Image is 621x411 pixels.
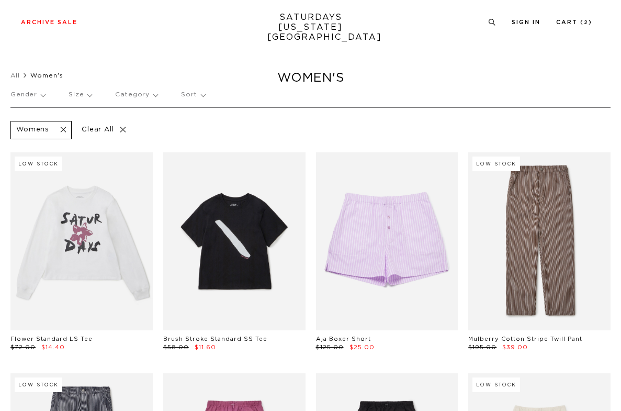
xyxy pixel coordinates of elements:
[472,157,520,171] div: Low Stock
[69,83,92,107] p: Size
[181,83,205,107] p: Sort
[556,19,592,25] a: Cart (2)
[15,157,62,171] div: Low Stock
[472,377,520,392] div: Low Stock
[16,126,49,135] p: Womens
[163,345,189,350] span: $58.00
[195,345,216,350] span: $11.60
[115,83,157,107] p: Category
[77,121,131,139] p: Clear All
[584,20,589,25] small: 2
[316,336,371,342] a: Aja Boxer Short
[349,345,375,350] span: $25.00
[10,336,93,342] a: Flower Standard LS Tee
[41,345,65,350] span: $14.40
[10,83,45,107] p: Gender
[267,13,354,42] a: SATURDAYS[US_STATE][GEOGRAPHIC_DATA]
[502,345,528,350] span: $39.00
[468,336,582,342] a: Mulberry Cotton Stripe Twill Pant
[316,345,344,350] span: $125.00
[30,72,63,79] span: Women's
[163,336,267,342] a: Brush Stroke Standard SS Tee
[21,19,77,25] a: Archive Sale
[15,377,62,392] div: Low Stock
[468,345,496,350] span: $195.00
[10,72,20,79] a: All
[10,345,36,350] span: $72.00
[512,19,540,25] a: Sign In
